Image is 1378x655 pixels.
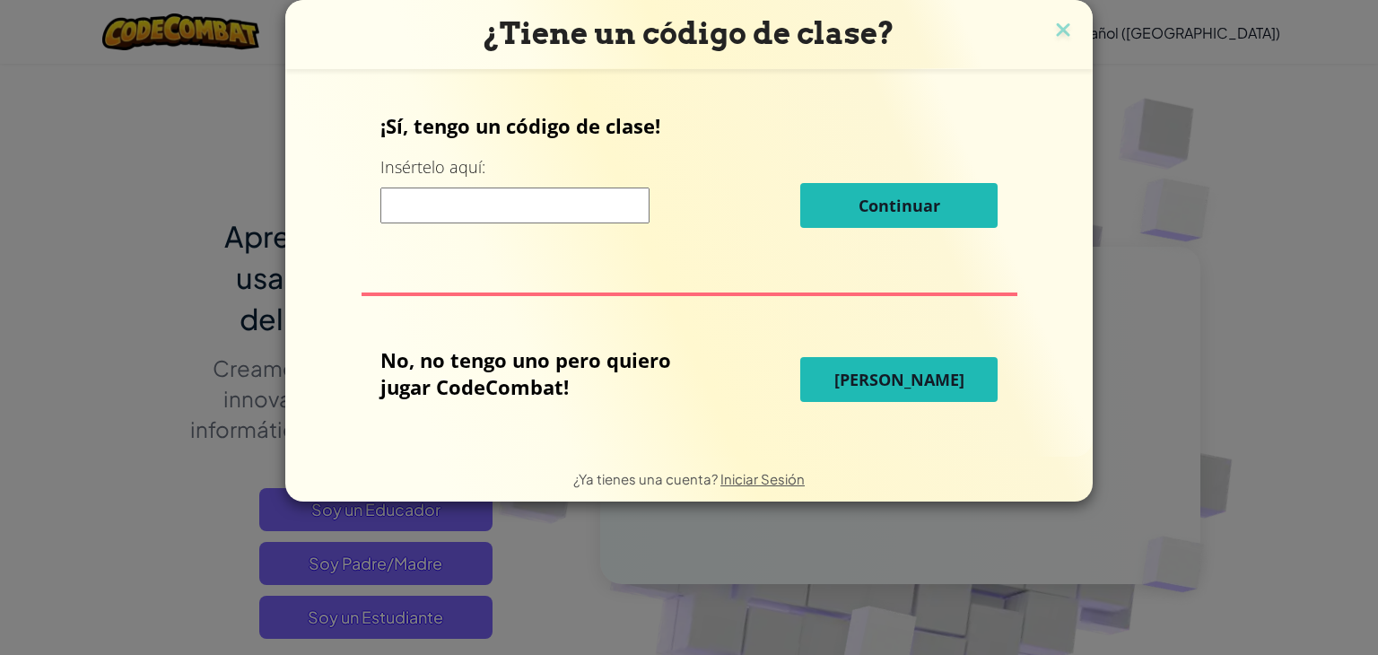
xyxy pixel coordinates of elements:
span: Continuar [859,195,940,216]
button: Continuar [800,183,998,228]
p: No, no tengo uno pero quiero jugar CodeCombat! [380,346,711,400]
span: ¿Tiene un código de clase? [484,15,894,51]
p: ¡Sí, tengo un código de clase! [380,112,998,139]
span: ¿Ya tienes una cuenta? [573,470,720,487]
a: Iniciar Sesión [720,470,805,487]
span: [PERSON_NAME] [834,369,964,390]
img: close icon [1051,18,1075,45]
button: [PERSON_NAME] [800,357,998,402]
label: Insértelo aquí: [380,156,485,179]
